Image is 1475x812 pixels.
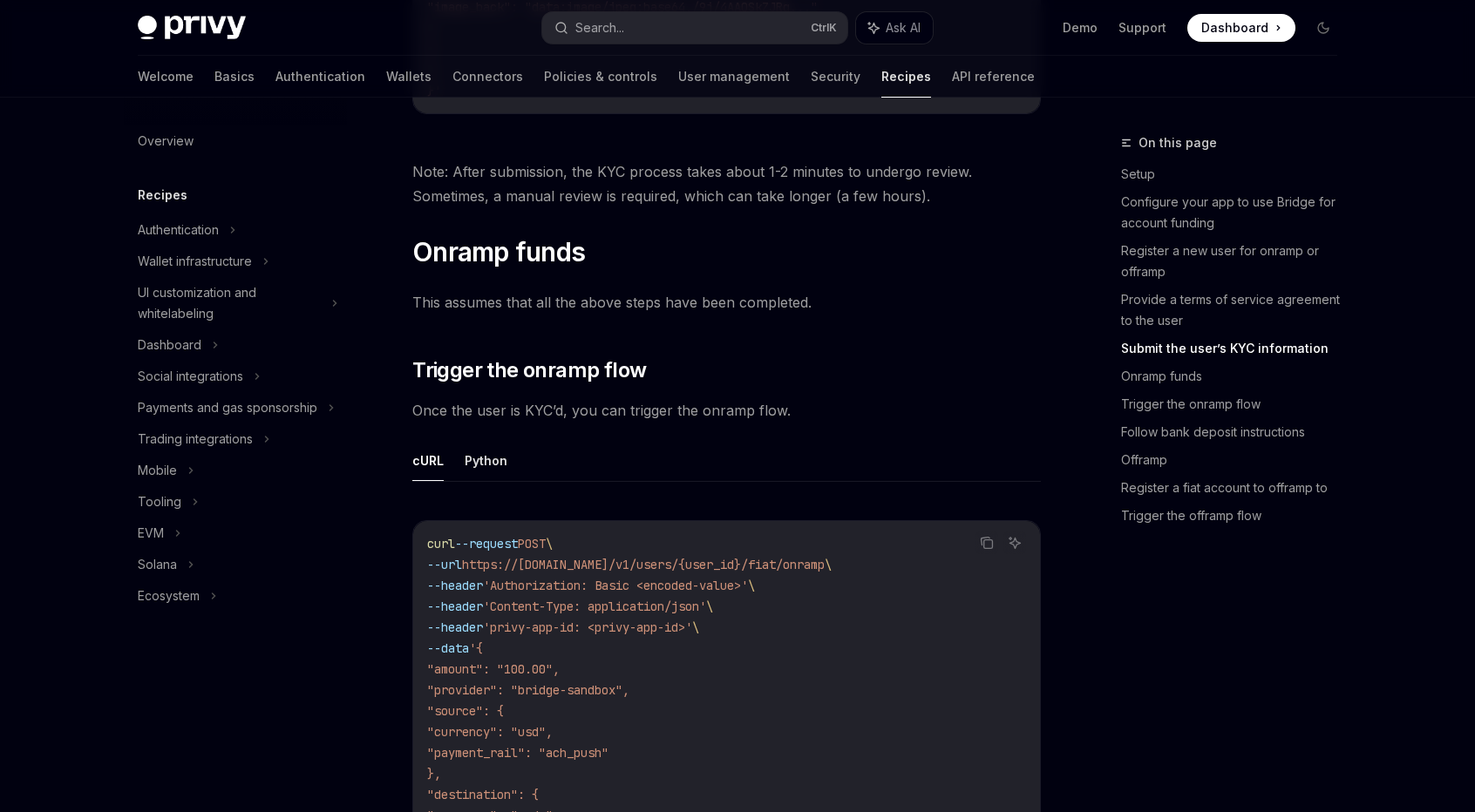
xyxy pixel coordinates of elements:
button: Ask AI [856,12,933,44]
span: Trigger the onramp flow [412,356,646,384]
a: Overview [124,125,347,157]
a: Configure your app to use Bridge for account funding [1121,188,1351,237]
span: \ [692,619,699,635]
a: Authentication [275,56,365,98]
span: 'Authorization: Basic <encoded-value>' [483,578,748,593]
div: Trading integrations [138,429,253,450]
a: Register a fiat account to offramp to [1121,474,1351,502]
span: --header [427,578,483,593]
span: curl [427,536,455,551]
div: Social integrations [138,366,243,387]
span: "provider": "bridge-sandbox", [427,682,629,698]
span: "amount": "100.00", [427,661,560,677]
span: }, [427,766,441,782]
a: Offramp [1121,446,1351,474]
button: Search...CtrlK [542,12,847,44]
a: Wallets [386,56,432,98]
a: Policies & controls [544,56,657,98]
div: Search... [575,17,624,38]
button: cURL [412,440,444,481]
span: --header [427,599,483,614]
span: --data [427,640,469,656]
span: \ [825,557,832,572]
a: Onramp funds [1121,362,1351,390]
button: Toggle dark mode [1309,14,1337,42]
a: Register a new user for onramp or offramp [1121,237,1351,286]
span: --request [455,536,518,551]
div: Ecosystem [138,585,200,606]
span: \ [546,536,553,551]
button: Copy the contents from the code block [975,531,998,554]
span: Once the user is KYC’d, you can trigger the onramp flow. [412,398,1041,423]
div: Wallet infrastructure [138,251,252,272]
span: 'privy-app-id: <privy-app-id>' [483,619,692,635]
div: UI customization and whitelabeling [138,282,321,324]
span: "payment_rail": "ach_push" [427,745,608,761]
div: Mobile [138,460,177,481]
a: Security [811,56,860,98]
a: Basics [214,56,255,98]
div: Authentication [138,220,219,240]
button: Python [465,440,507,481]
div: Dashboard [138,335,201,355]
a: Support [1118,19,1166,37]
span: Onramp funds [412,236,585,267]
span: 'Content-Type: application/json' [483,599,706,614]
div: Overview [138,131,194,152]
span: }' [427,83,441,98]
a: API reference [952,56,1035,98]
a: Connectors [452,56,523,98]
span: "source": { [427,703,504,719]
span: "currency": "usd", [427,724,553,740]
span: \ [748,578,755,593]
a: Welcome [138,56,194,98]
a: Dashboard [1187,14,1295,42]
div: Payments and gas sponsorship [138,397,317,418]
span: On this page [1139,132,1217,153]
a: Demo [1063,19,1098,37]
a: Provide a terms of service agreement to the user [1121,286,1351,335]
span: "destination": { [427,787,539,802]
a: Follow bank deposit instructions [1121,418,1351,446]
h5: Recipes [138,185,187,206]
span: https://[DOMAIN_NAME]/v1/users/{user_id}/fiat/onramp [462,557,825,572]
a: Recipes [881,56,931,98]
span: '{ [469,640,483,656]
button: Ask AI [1003,531,1026,554]
a: Submit the user’s KYC information [1121,335,1351,362]
span: This assumes that all the above steps have been completed. [412,290,1041,315]
span: Note: After submission, the KYC process takes about 1-2 minutes to undergo review. Sometimes, a m... [412,159,1041,208]
img: dark logo [138,16,246,40]
span: Ctrl K [811,21,837,35]
span: Ask AI [886,19,921,37]
a: Trigger the offramp flow [1121,502,1351,530]
a: User management [678,56,790,98]
span: POST [518,536,546,551]
a: Setup [1121,160,1351,188]
div: Tooling [138,491,181,512]
span: --header [427,619,483,635]
span: --url [427,557,462,572]
span: \ [706,599,713,614]
span: Dashboard [1201,19,1268,37]
div: Solana [138,554,177,575]
div: EVM [138,523,164,544]
a: Trigger the onramp flow [1121,390,1351,418]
